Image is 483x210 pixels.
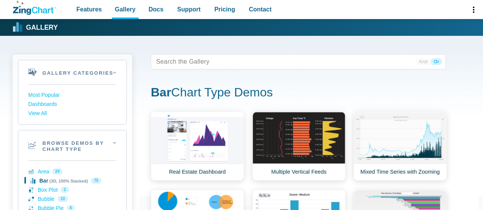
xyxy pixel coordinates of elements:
[151,112,244,181] a: Real Estate Dashboard
[76,4,102,14] span: Features
[416,58,431,65] span: And
[252,112,346,181] a: Multiple Vertical Feeds
[26,24,58,31] strong: Gallery
[149,4,163,14] span: Docs
[354,112,447,181] a: Mixed Time Series with Zooming
[18,60,126,84] h2: Gallery Categories
[28,91,116,100] a: Most Popular
[151,85,446,102] h1: Chart Type Demos
[151,85,171,99] strong: Bar
[249,4,272,14] span: Contact
[28,100,116,109] a: Dashboards
[28,109,116,118] a: View All
[13,1,56,15] a: ZingChart Logo. Click to return to the homepage
[177,4,200,14] span: Support
[214,4,235,14] span: Pricing
[13,22,58,33] a: Gallery
[431,58,442,65] span: Or
[18,130,126,161] h2: Browse Demos By Chart Type
[115,4,136,14] span: Gallery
